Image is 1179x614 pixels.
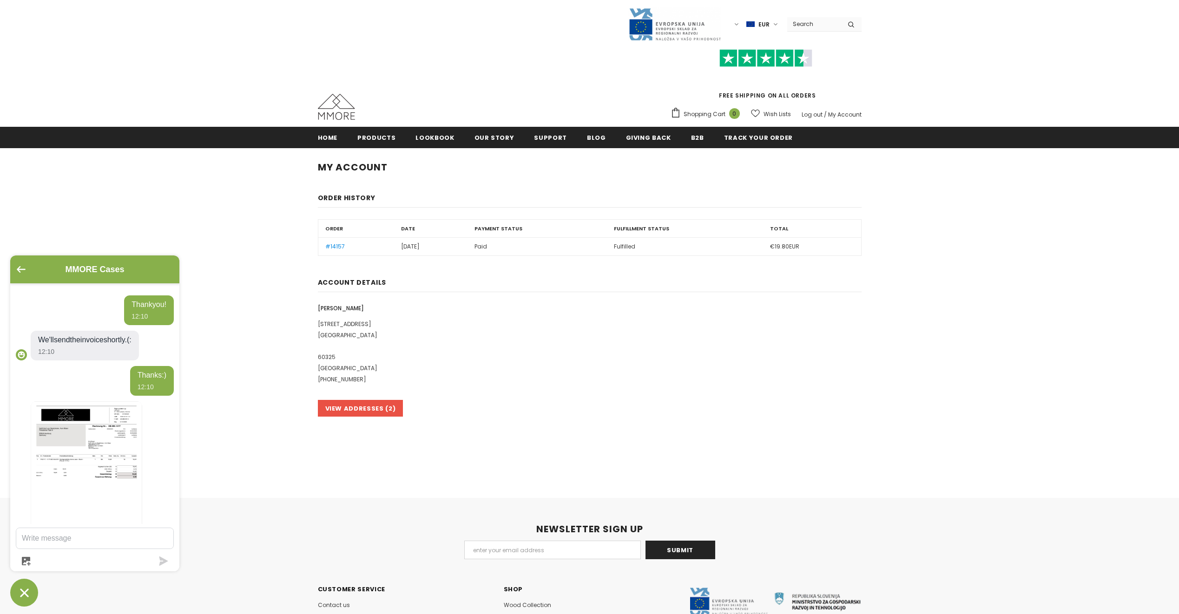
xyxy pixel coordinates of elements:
[318,400,403,417] a: View Addresses (2)
[626,133,671,142] span: Giving back
[628,7,721,41] img: Javni Razpis
[415,133,454,142] span: Lookbook
[536,523,643,536] span: NEWSLETTER SIGN UP
[325,242,345,250] a: #14157
[770,242,799,250] span: €19.80EUR
[318,94,355,120] img: MMORE Cases
[758,20,770,29] span: EUR
[318,599,350,612] a: Contact us
[691,127,704,148] a: B2B
[719,49,812,67] img: Trust Pilot Stars
[394,238,468,256] td: [DATE]
[787,17,841,31] input: Search Site
[318,304,862,313] h5: [PERSON_NAME]
[318,330,862,341] span: [GEOGRAPHIC_DATA]
[394,220,468,238] th: Date
[607,220,763,238] th: Fulfillment Status
[318,374,862,385] span: [PHONE_NUMBER]
[318,585,385,594] span: Customer Service
[628,20,721,28] a: Javni Razpis
[671,53,862,99] span: FREE SHIPPING ON ALL ORDERS
[684,110,725,119] span: Shopping Cart
[802,111,823,118] a: Log out
[534,127,567,148] a: support
[764,110,791,119] span: Wish Lists
[763,220,861,238] th: Total
[318,133,338,142] span: Home
[318,319,862,330] span: [STREET_ADDRESS]
[318,277,862,292] h4: Account Details
[729,108,740,119] span: 0
[7,255,182,607] inbox-online-store-chat: Shopify online store chat
[318,162,862,173] h1: My Account
[724,133,793,142] span: Track your order
[468,238,607,256] td: Paid
[468,220,607,238] th: Payment Status
[464,541,641,559] input: Email Address
[691,133,704,142] span: B2B
[534,133,567,142] span: support
[318,192,862,208] h4: Order History
[626,127,671,148] a: Giving back
[385,404,395,413] span: (2)
[325,404,384,413] span: View Addresses
[587,133,606,142] span: Blog
[357,133,395,142] span: Products
[318,352,862,363] span: 60325
[474,133,514,142] span: Our Story
[828,111,862,118] a: My Account
[474,127,514,148] a: Our Story
[318,601,350,609] span: Contact us
[645,541,715,559] input: Submit
[357,127,395,148] a: Products
[671,67,862,91] iframe: Customer reviews powered by Trustpilot
[504,599,551,612] a: Wood Collection
[587,127,606,148] a: Blog
[724,127,793,148] a: Track your order
[415,127,454,148] a: Lookbook
[671,107,744,121] a: Shopping Cart 0
[504,601,551,609] span: Wood Collection
[318,363,862,374] span: [GEOGRAPHIC_DATA]
[318,127,338,148] a: Home
[751,106,791,122] a: Wish Lists
[824,111,827,118] span: /
[504,585,523,594] span: SHOP
[607,238,763,256] td: Fulfilled
[318,220,394,238] th: Order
